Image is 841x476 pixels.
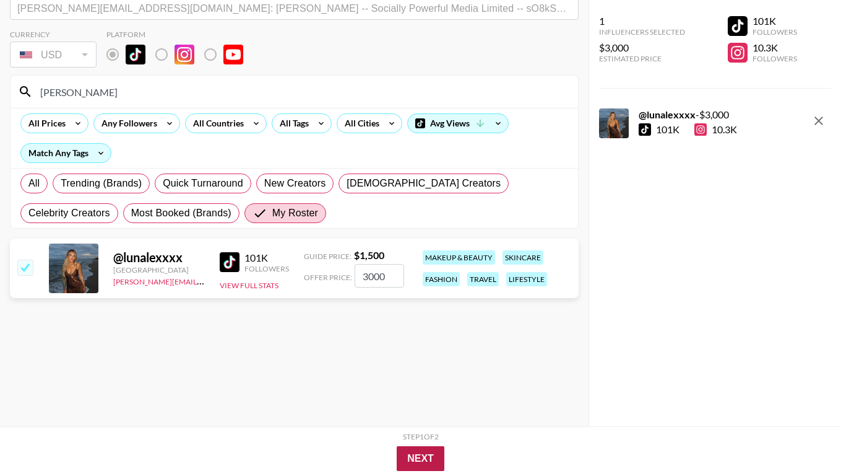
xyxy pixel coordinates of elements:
[163,176,243,191] span: Quick Turnaround
[467,272,499,286] div: travel
[599,15,685,27] div: 1
[186,114,246,133] div: All Countries
[244,264,289,273] div: Followers
[639,108,696,120] strong: @ lunalexxxx
[126,45,145,64] img: TikTok
[220,252,239,272] img: TikTok
[599,54,685,63] div: Estimated Price
[304,252,351,261] span: Guide Price:
[175,45,194,64] img: Instagram
[502,250,543,265] div: skincare
[61,176,142,191] span: Trending (Brands)
[656,123,679,136] div: 101K
[220,281,278,290] button: View Full Stats
[94,114,160,133] div: Any Followers
[506,272,547,286] div: lifestyle
[10,30,97,39] div: Currency
[106,42,253,68] div: Remove selected talent to change platforms
[113,250,205,265] div: @ lunalexxxx
[397,446,444,471] button: Next
[244,252,289,264] div: 101K
[10,39,97,70] div: Remove selected talent to change your currency
[337,114,382,133] div: All Cities
[347,176,501,191] span: [DEMOGRAPHIC_DATA] Creators
[753,15,797,27] div: 101K
[21,144,111,162] div: Match Any Tags
[272,114,311,133] div: All Tags
[223,45,243,64] img: YouTube
[355,264,404,288] input: 1,500
[694,123,737,136] div: 10.3K
[423,250,495,265] div: makeup & beauty
[28,176,40,191] span: All
[806,108,831,133] button: remove
[753,27,797,37] div: Followers
[113,265,205,275] div: [GEOGRAPHIC_DATA]
[403,432,439,441] div: Step 1 of 2
[408,114,508,133] div: Avg Views
[599,42,685,54] div: $3,000
[21,114,68,133] div: All Prices
[131,206,231,221] span: Most Booked (Brands)
[113,275,296,286] a: [PERSON_NAME][EMAIL_ADDRESS][DOMAIN_NAME]
[639,108,737,121] div: - $ 3,000
[753,42,797,54] div: 10.3K
[304,273,352,282] span: Offer Price:
[33,82,571,102] input: Search by User Name
[423,272,460,286] div: fashion
[12,44,94,66] div: USD
[599,27,685,37] div: Influencers Selected
[272,206,318,221] span: My Roster
[354,249,384,261] strong: $ 1,500
[106,30,253,39] div: Platform
[753,54,797,63] div: Followers
[28,206,110,221] span: Celebrity Creators
[264,176,326,191] span: New Creators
